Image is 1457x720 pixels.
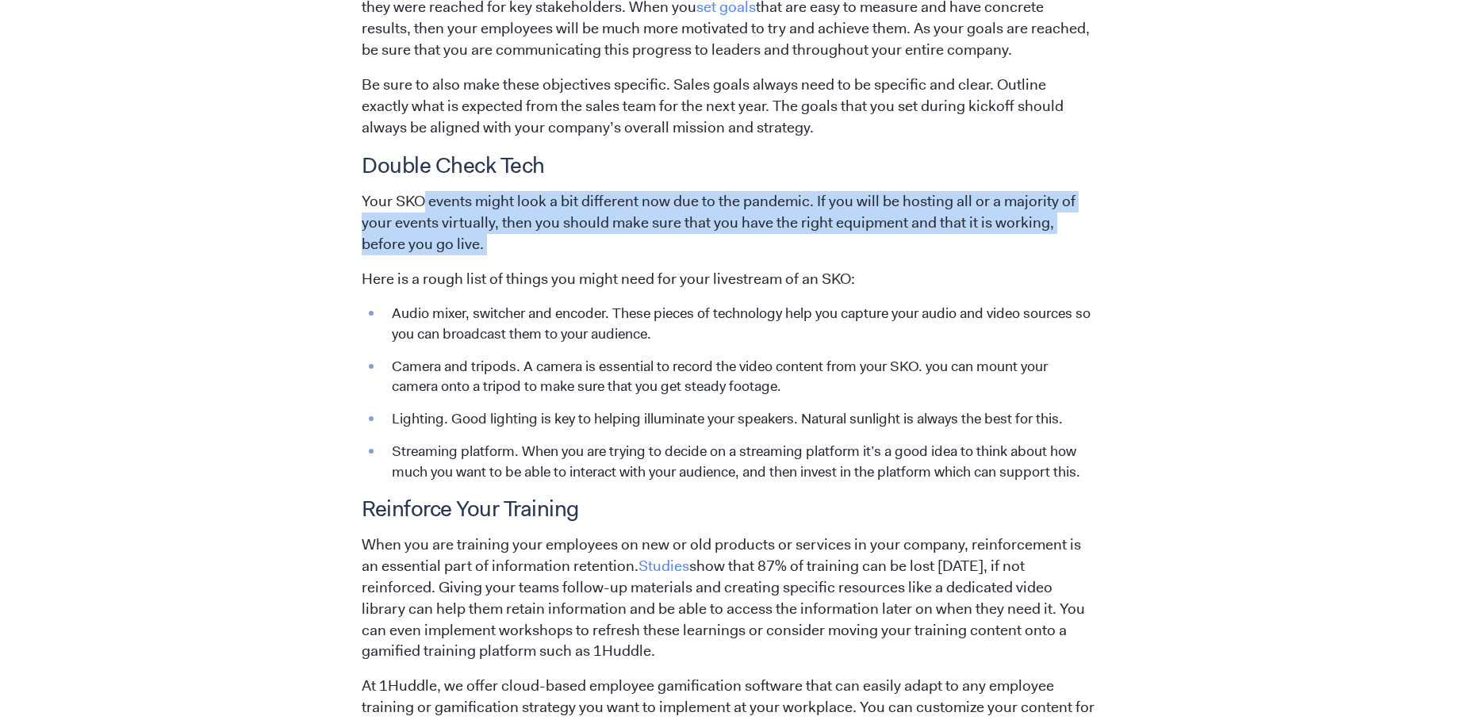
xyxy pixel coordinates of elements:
strong: Reinforce Your Training [362,494,579,523]
li: Camera and tripods. A camera is essential to record the video content from your SKO. you can moun... [384,357,1095,398]
li: Lighting. Good lighting is key to helping illuminate your speakers. Natural sunlight is always th... [384,409,1095,430]
p: Here is a rough list of things you might need for your livestream of an SKO: [362,269,1095,290]
a: Studies [638,556,689,576]
p: Be sure to also make these objectives specific. Sales goals always need to be specific and clear.... [362,75,1095,139]
strong: Double Check Tech [362,151,545,180]
li: Streaming platform. When you are trying to decide on a streaming platform it’s a good idea to thi... [384,442,1095,483]
p: Your SKO events might look a bit different now due to the pandemic. If you will be hosting all or... [362,191,1095,255]
p: When you are training your employees on new or old products or services in your company, reinforc... [362,534,1095,663]
li: Audio mixer, switcher and encoder. These pieces of technology help you capture your audio and vid... [384,304,1095,345]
